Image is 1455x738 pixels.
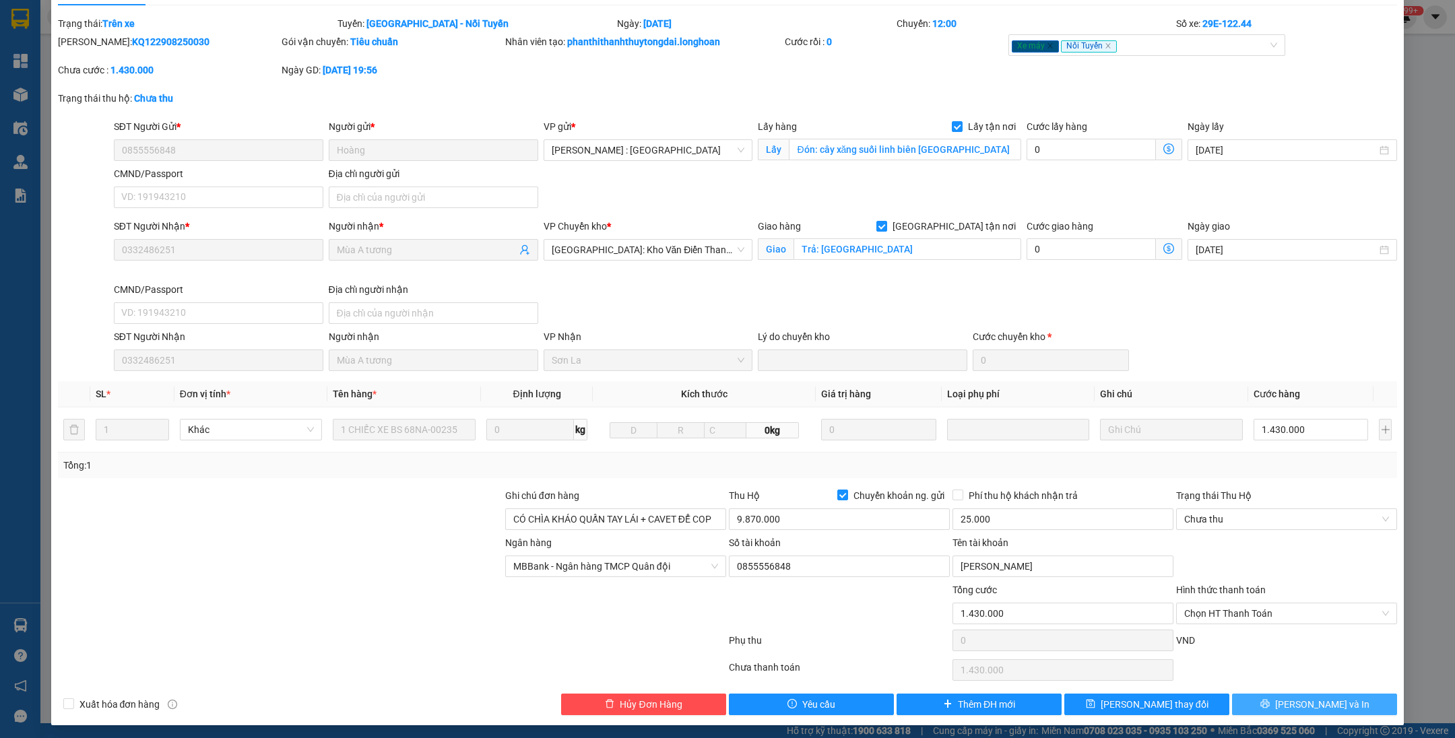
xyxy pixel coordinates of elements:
span: Tên hàng [333,389,377,399]
label: Tên tài khoản [952,537,1008,548]
button: plus [1379,419,1392,440]
div: [PERSON_NAME]: [58,34,279,49]
span: close [1105,42,1111,49]
b: phanthithanhthuytongdai.longhoan [567,36,720,47]
div: Tổng: 1 [63,458,562,473]
span: [GEOGRAPHIC_DATA] tận nơi [887,219,1021,234]
div: Trạng thái Thu Hộ [1176,488,1397,503]
span: 0kg [746,422,799,438]
input: Địa chỉ của người gửi [329,187,538,208]
input: Cước lấy hàng [1027,139,1156,160]
span: SL [96,389,106,399]
span: Sơn La [552,350,745,370]
div: Chưa cước : [58,63,279,77]
b: Tiêu chuẩn [350,36,398,47]
span: Kích thước [681,389,727,399]
div: SĐT Người Nhận [114,219,323,234]
input: Địa chỉ của người nhận [329,302,538,324]
b: 29E-122.44 [1202,18,1252,29]
span: info-circle [168,700,177,709]
b: [DATE] [643,18,672,29]
span: Hủy Đơn Hàng [620,697,682,712]
span: Đơn vị tính [180,389,230,399]
span: kg [574,419,587,440]
b: KQ122908250030 [132,36,209,47]
input: 0 [821,419,936,440]
span: Tổng cước [952,584,997,595]
input: Giao tận nơi [794,238,1021,260]
div: CMND/Passport [114,166,323,181]
div: SĐT Người Nhận [114,329,323,344]
div: Địa chỉ người nhận [329,282,538,297]
span: printer [1260,699,1270,710]
span: dollar-circle [1163,243,1174,254]
span: Giao hàng [758,221,801,232]
span: Nối Tuyến [1061,40,1117,53]
div: VP gửi [544,119,753,134]
span: Xe máy [1012,40,1059,53]
label: Ngân hàng [505,537,552,548]
span: delete [605,699,614,710]
b: 12:00 [932,18,957,29]
div: Nhân viên tạo: [505,34,782,49]
span: Lấy hàng [758,121,797,132]
span: MBBank - Ngân hàng TMCP Quân đội [513,556,718,576]
b: [DATE] 19:56 [323,65,377,75]
div: Phụ thu [727,633,951,657]
div: Gói vận chuyển: [282,34,503,49]
input: Lấy tận nơi [789,139,1021,160]
label: Ghi chú đơn hàng [505,490,579,501]
label: Cước giao hàng [1027,221,1093,232]
button: plusThêm ĐH mới [897,694,1062,715]
div: Ngày GD: [282,63,503,77]
input: Ghi Chú [1100,419,1243,440]
label: Số tài khoản [729,537,781,548]
input: C [704,422,747,438]
span: plus [943,699,952,710]
label: Ngày lấy [1188,121,1224,132]
button: save[PERSON_NAME] thay đổi [1064,694,1229,715]
span: VND [1176,635,1195,646]
span: Lấy tận nơi [963,119,1021,134]
b: 1.430.000 [110,65,154,75]
div: Chuyến: [895,16,1175,31]
button: delete [63,419,85,440]
span: VP Chuyển kho [544,221,607,232]
input: Ngày giao [1196,242,1377,257]
input: Ghi chú đơn hàng [505,508,726,530]
span: Khác [188,420,315,440]
span: Chuyển khoản ng. gửi [848,488,950,503]
input: Cước giao hàng [1027,238,1156,260]
label: Ngày giao [1188,221,1230,232]
span: exclamation-circle [787,699,797,710]
span: close [1047,42,1054,49]
span: Định lượng [513,389,560,399]
div: Trạng thái: [57,16,336,31]
span: Yêu cầu [802,697,835,712]
div: Số xe: [1175,16,1398,31]
div: VP Nhận [544,329,753,344]
button: exclamation-circleYêu cầu [729,694,894,715]
span: Thu Hộ [729,490,760,501]
div: Địa chỉ người gửi [329,166,538,181]
span: Hồ Chí Minh : Kho Quận 12 [552,140,745,160]
span: Phí thu hộ khách nhận trả [963,488,1083,503]
th: Loại phụ phí [942,381,1095,407]
span: user-add [519,244,530,255]
div: Tuyến: [336,16,616,31]
b: [GEOGRAPHIC_DATA] - Nối Tuyến [366,18,509,29]
span: Cước hàng [1254,389,1300,399]
div: Cước rồi : [785,34,1006,49]
input: VD: Bàn, Ghế [333,419,476,440]
input: D [610,422,657,438]
div: CMND/Passport [114,282,323,297]
input: Tên tài khoản [952,556,1173,577]
b: 0 [827,36,832,47]
span: Lấy [758,139,789,160]
div: Ngày: [616,16,895,31]
div: SĐT Người Gửi [114,119,323,134]
div: Người gửi [329,119,538,134]
span: save [1086,699,1095,710]
span: Chọn HT Thanh Toán [1184,603,1389,624]
div: Chưa thanh toán [727,660,951,683]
